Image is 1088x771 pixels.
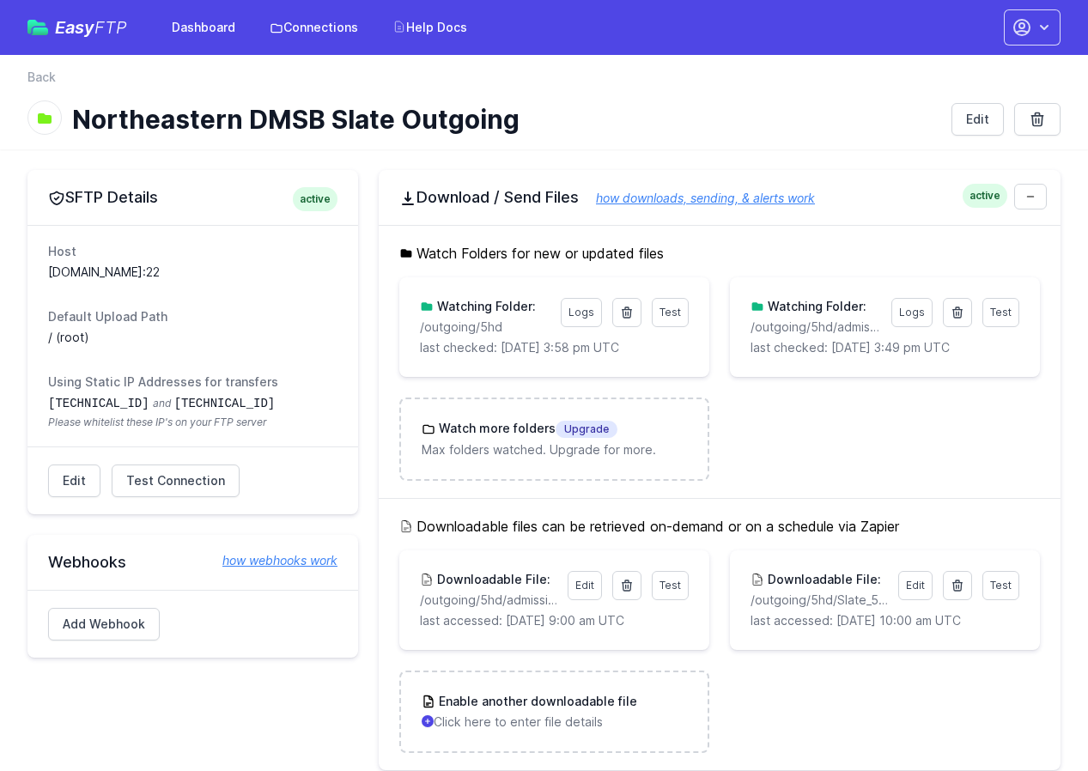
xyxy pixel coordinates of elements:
[48,243,337,260] dt: Host
[435,420,617,438] h3: Watch more folders
[561,298,602,327] a: Logs
[568,571,602,600] a: Edit
[48,373,337,391] dt: Using Static IP Addresses for transfers
[153,397,171,410] span: and
[27,20,48,35] img: easyftp_logo.png
[48,416,337,429] span: Please whitelist these IP's on your FTP server
[420,319,550,336] p: /outgoing/5hd
[94,17,127,38] span: FTP
[48,329,337,346] dd: / (root)
[659,306,681,319] span: Test
[891,298,933,327] a: Logs
[293,187,337,211] span: active
[764,571,881,588] h3: Downloadable File:
[48,264,337,281] dd: [DOMAIN_NAME]:22
[399,187,1040,208] h2: Download / Send Files
[990,306,1012,319] span: Test
[652,298,689,327] a: Test
[205,552,337,569] a: how webhooks work
[990,579,1012,592] span: Test
[48,187,337,208] h2: SFTP Details
[951,103,1004,136] a: Edit
[422,441,687,458] p: Max folders watched. Upgrade for more.
[435,693,637,710] h3: Enable another downloadable file
[399,516,1040,537] h5: Downloadable files can be retrieved on-demand or on a schedule via Zapier
[751,592,888,609] p: /outgoing/5hd/Slate_5HD_{YYYY}{MM}{DD}.csv
[112,464,240,497] a: Test Connection
[434,571,550,588] h3: Downloadable File:
[126,472,225,489] span: Test Connection
[48,552,337,573] h2: Webhooks
[401,399,708,479] a: Watch more foldersUpgrade Max folders watched. Upgrade for more.
[399,243,1040,264] h5: Watch Folders for new or updated files
[652,571,689,600] a: Test
[751,319,881,336] p: /outgoing/5hd/admissions_report
[751,612,1019,629] p: last accessed: [DATE] 10:00 am UTC
[48,308,337,325] dt: Default Upload Path
[48,397,149,410] code: [TECHNICAL_ID]
[963,184,1007,208] span: active
[434,298,536,315] h3: Watching Folder:
[764,298,866,315] h3: Watching Folder:
[174,397,276,410] code: [TECHNICAL_ID]
[420,612,689,629] p: last accessed: [DATE] 9:00 am UTC
[72,104,938,135] h1: Northeastern DMSB Slate Outgoing
[259,12,368,43] a: Connections
[55,19,127,36] span: Easy
[27,19,127,36] a: EasyFTP
[27,69,1061,96] nav: Breadcrumb
[982,298,1019,327] a: Test
[579,191,815,205] a: how downloads, sending, & alerts work
[27,69,56,86] a: Back
[556,421,617,438] span: Upgrade
[48,608,160,640] a: Add Webhook
[422,713,687,731] p: Click here to enter file details
[48,464,100,497] a: Edit
[751,339,1019,356] p: last checked: [DATE] 3:49 pm UTC
[898,571,933,600] a: Edit
[659,579,681,592] span: Test
[401,672,708,751] a: Enable another downloadable file Click here to enter file details
[382,12,477,43] a: Help Docs
[420,339,689,356] p: last checked: [DATE] 3:58 pm UTC
[420,592,557,609] p: /outgoing/5hd/admissions_report/AdmSlate_5HD_{YYYY}{MM}{DD}.xlsx
[161,12,246,43] a: Dashboard
[982,571,1019,600] a: Test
